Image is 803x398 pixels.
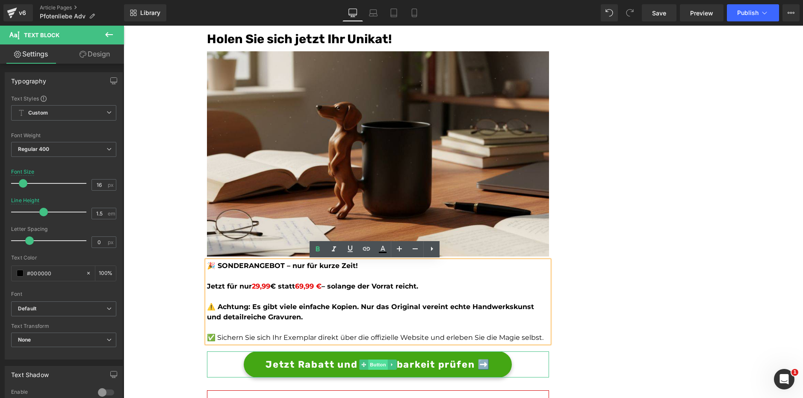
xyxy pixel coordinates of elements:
div: Font Weight [11,133,116,139]
div: Text Transform [11,323,116,329]
b: None [18,336,31,343]
a: Desktop [342,4,363,21]
span: Button [245,334,264,344]
span: Text Block [24,32,59,38]
a: Laptop [363,4,384,21]
div: Font Size [11,169,35,175]
div: Line Height [11,198,39,203]
input: Color [27,268,82,278]
iframe: Intercom live chat [774,369,794,389]
span: Save [652,9,666,18]
b: ⚠️ Achtung: Es gibt viele einfache Kopien. Nur das Original vereint echte Handwerkskunst und deta... [83,277,410,295]
a: Jetzt Rabatt und Verfügbarkeit prüfen ➡️ [120,326,388,352]
div: v6 [17,7,28,18]
span: Jetzt Rabatt und Verfügbarkeit prüfen ➡️ [142,332,366,346]
a: Article Pages [40,4,124,11]
div: % [95,266,116,281]
div: Text Color [11,255,116,261]
strong: 🎉 SONDERANGEBOT – nur für kurze Zeit! [83,236,234,244]
b: Custom [28,109,48,117]
div: Letter Spacing [11,226,116,232]
span: Preview [690,9,713,18]
div: Text Shadow [11,366,49,378]
span: Pfotenliebe Adv [40,13,86,20]
span: 2 [128,256,132,265]
span: px [108,239,115,245]
a: Preview [680,4,723,21]
a: v6 [3,4,33,21]
span: Library [140,9,160,17]
span: 69,99 € [171,256,198,265]
a: Design [64,44,126,64]
span: Publish [737,9,759,16]
a: New Library [124,4,166,21]
div: Enable [11,389,89,398]
div: Text Styles [11,95,116,102]
a: Tablet [384,4,404,21]
span: em [108,211,115,216]
button: Publish [727,4,779,21]
i: Default [18,305,36,313]
span: 1 [791,369,798,376]
div: Typography [11,73,46,85]
font: Holen Sie sich jetzt Ihr Unikat! [83,6,268,21]
b: Regular 400 [18,146,50,152]
span: 9,99 [132,256,147,265]
a: Mobile [404,4,425,21]
span: px [108,182,115,188]
button: More [782,4,800,21]
strong: Jetzt für nur € statt – solange der Vorrat reicht. [83,256,295,265]
div: Font [11,291,116,297]
p: ✅ Sichern Sie sich Ihr Exemplar direkt über die offizielle Website und erleben Sie die Magie selbst. [83,307,425,317]
a: Expand / Collapse [264,334,273,344]
button: Redo [621,4,638,21]
button: Undo [601,4,618,21]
